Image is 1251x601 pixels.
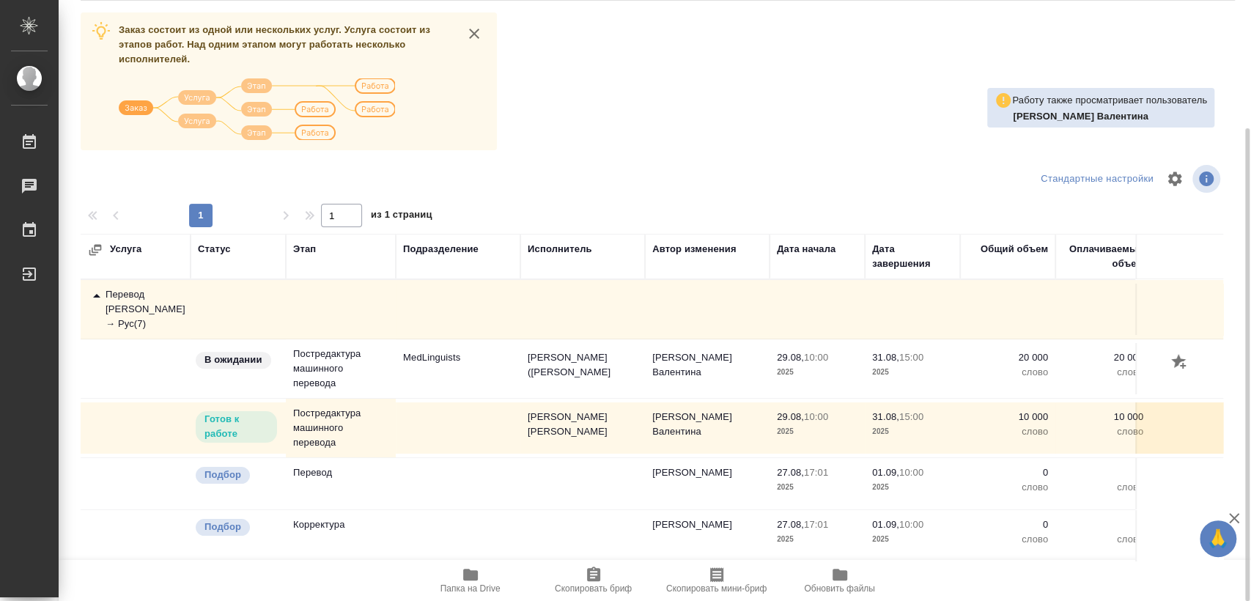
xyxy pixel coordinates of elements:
[777,532,857,547] p: 2025
[1013,111,1148,122] b: [PERSON_NAME] Валентина
[1206,523,1230,554] span: 🙏
[777,519,804,530] p: 27.08,
[440,583,501,594] span: Папка на Drive
[1063,480,1143,495] p: слово
[777,242,835,257] div: Дата начала
[967,424,1048,439] p: слово
[1037,168,1157,191] div: split button
[804,411,828,422] p: 10:00
[1063,350,1143,365] p: 20 000
[204,520,241,534] p: Подбор
[645,510,770,561] td: [PERSON_NAME]
[872,532,953,547] p: 2025
[1063,365,1143,380] p: слово
[804,583,875,594] span: Обновить файлы
[981,242,1048,257] div: Общий объем
[666,583,767,594] span: Скопировать мини-бриф
[1063,242,1143,271] div: Оплачиваемый объем
[1167,350,1192,375] button: Добавить оценку
[463,23,485,45] button: close
[1063,424,1143,439] p: слово
[777,411,804,422] p: 29.08,
[899,352,923,363] p: 15:00
[1013,109,1207,124] p: Горшкова Валентина
[198,242,231,257] div: Статус
[967,410,1048,424] p: 10 000
[652,242,736,257] div: Автор изменения
[520,343,645,394] td: [PERSON_NAME] ([PERSON_NAME]
[520,402,645,454] td: [PERSON_NAME] [PERSON_NAME]
[804,467,828,478] p: 17:01
[1063,465,1143,480] p: 0
[532,560,655,601] button: Скопировать бриф
[1157,161,1192,196] span: Настроить таблицу
[1063,532,1143,547] p: слово
[967,465,1048,480] p: 0
[872,365,953,380] p: 2025
[777,365,857,380] p: 2025
[645,458,770,509] td: [PERSON_NAME]
[967,532,1048,547] p: слово
[528,242,592,257] div: Исполнитель
[967,480,1048,495] p: слово
[293,406,388,450] p: Постредактура машинного перевода
[1192,165,1223,193] span: Посмотреть информацию
[967,365,1048,380] p: слово
[967,517,1048,532] p: 0
[645,402,770,454] td: [PERSON_NAME] Валентина
[293,347,388,391] p: Постредактура машинного перевода
[119,24,430,64] span: Заказ состоит из одной или нескольких услуг. Услуга состоит из этапов работ. Над одним этапом мог...
[872,519,899,530] p: 01.09,
[88,287,183,331] div: Перевод [PERSON_NAME] → Рус ( 7 )
[872,242,953,271] div: Дата завершения
[872,424,953,439] p: 2025
[204,412,268,441] p: Готов к работе
[804,352,828,363] p: 10:00
[371,206,432,227] span: из 1 страниц
[293,465,388,480] p: Перевод
[1063,410,1143,424] p: 10 000
[899,467,923,478] p: 10:00
[777,480,857,495] p: 2025
[204,468,241,482] p: Подбор
[967,350,1048,365] p: 20 000
[403,242,479,257] div: Подразделение
[872,480,953,495] p: 2025
[1200,520,1236,557] button: 🙏
[555,583,632,594] span: Скопировать бриф
[777,352,804,363] p: 29.08,
[899,519,923,530] p: 10:00
[1012,93,1207,108] p: Работу также просматривает пользователь
[645,343,770,394] td: [PERSON_NAME] Валентина
[872,352,899,363] p: 31.08,
[88,242,235,257] div: Услуга
[204,353,262,367] p: В ожидании
[899,411,923,422] p: 15:00
[88,243,103,257] button: Развернуть
[293,242,316,257] div: Этап
[872,411,899,422] p: 31.08,
[409,560,532,601] button: Папка на Drive
[777,467,804,478] p: 27.08,
[872,467,899,478] p: 01.09,
[777,424,857,439] p: 2025
[1063,517,1143,532] p: 0
[396,343,520,394] td: MedLinguists
[804,519,828,530] p: 17:01
[293,517,388,532] p: Корректура
[655,560,778,601] button: Скопировать мини-бриф
[778,560,901,601] button: Обновить файлы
